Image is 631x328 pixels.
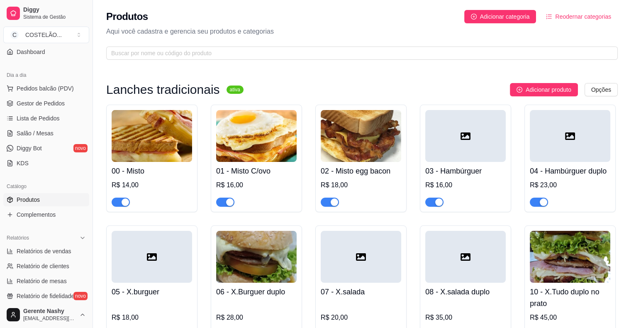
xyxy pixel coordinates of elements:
span: Opções [591,85,611,94]
button: Reodernar categorias [539,10,618,23]
img: product-image [321,110,401,162]
span: Complementos [17,211,56,219]
button: Adicionar categoria [464,10,536,23]
a: KDS [3,157,89,170]
span: Relatório de mesas [17,277,67,285]
div: R$ 18,00 [112,313,192,323]
a: Lista de Pedidos [3,112,89,125]
a: Relatório de mesas [3,274,89,288]
span: Produtos [17,196,40,204]
span: Gerente Nashy [23,308,76,315]
p: Aqui você cadastra e gerencia seu produtos e categorias [106,27,618,37]
a: DiggySistema de Gestão [3,3,89,23]
span: Lista de Pedidos [17,114,60,122]
div: Dia a dia [3,69,89,82]
span: Diggy Bot [17,144,42,152]
span: plus-circle [471,14,477,20]
span: Dashboard [17,48,45,56]
button: Opções [585,83,618,96]
div: R$ 16,00 [425,180,506,190]
img: product-image [530,231,610,283]
button: Pedidos balcão (PDV) [3,82,89,95]
div: R$ 45,00 [530,313,610,323]
button: Adicionar produto [510,83,578,96]
h4: 03 - Hambúrguer [425,165,506,177]
h4: 01 - Misto C/ovo [216,165,297,177]
span: Sistema de Gestão [23,14,86,20]
button: Gerente Nashy[EMAIL_ADDRESS][DOMAIN_NAME] [3,305,89,325]
h4: 05 - X.burguer [112,286,192,298]
a: Dashboard [3,45,89,59]
div: R$ 20,00 [321,313,401,323]
a: Relatórios de vendas [3,245,89,258]
span: Diggy [23,6,86,14]
sup: ativa [227,86,244,94]
img: product-image [216,231,297,283]
span: C [10,31,19,39]
h4: 04 - Hambúrguer duplo [530,165,610,177]
span: Relatório de fidelidade [17,292,74,300]
a: Diggy Botnovo [3,142,89,155]
div: R$ 35,00 [425,313,506,323]
div: R$ 18,00 [321,180,401,190]
a: Relatório de clientes [3,259,89,273]
a: Produtos [3,193,89,206]
input: Buscar por nome ou código do produto [111,49,606,58]
h4: 10 - X.Tudo duplo no prato [530,286,610,309]
h4: 02 - Misto egg bacon [321,165,401,177]
button: Select a team [3,27,89,43]
h4: 00 - Misto [112,165,192,177]
span: Reodernar categorias [555,12,611,21]
div: COSTELÃO ... [25,31,62,39]
a: Gestor de Pedidos [3,97,89,110]
img: product-image [112,110,192,162]
div: R$ 16,00 [216,180,297,190]
span: KDS [17,159,29,167]
span: Pedidos balcão (PDV) [17,84,74,93]
div: R$ 23,00 [530,180,610,190]
span: Relatório de clientes [17,262,69,270]
a: Complementos [3,208,89,221]
span: Adicionar categoria [480,12,530,21]
a: Salão / Mesas [3,127,89,140]
h2: Produtos [106,10,148,23]
span: Gestor de Pedidos [17,99,65,108]
a: Relatório de fidelidadenovo [3,289,89,303]
span: Salão / Mesas [17,129,54,137]
div: R$ 28,00 [216,313,297,323]
div: R$ 14,00 [112,180,192,190]
h4: 07 - X.salada [321,286,401,298]
span: plus-circle [516,87,522,93]
span: Adicionar produto [526,85,571,94]
span: [EMAIL_ADDRESS][DOMAIN_NAME] [23,315,76,322]
h3: Lanches tradicionais [106,85,220,95]
div: Catálogo [3,180,89,193]
h4: 08 - X.salada duplo [425,286,506,298]
span: ordered-list [546,14,552,20]
img: product-image [216,110,297,162]
span: Relatórios [7,235,29,241]
h4: 06 - X.Burguer duplo [216,286,297,298]
span: Relatórios de vendas [17,247,71,255]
